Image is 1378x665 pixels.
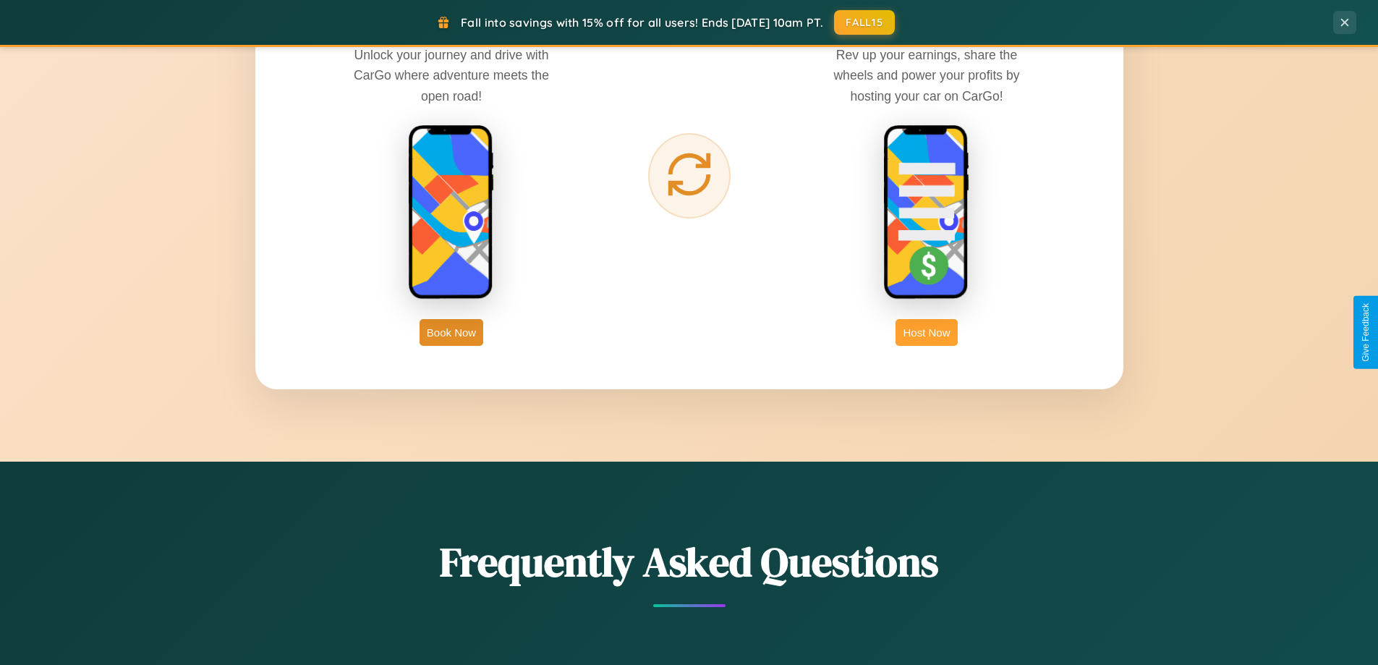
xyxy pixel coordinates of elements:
button: Host Now [896,319,957,346]
p: Rev up your earnings, share the wheels and power your profits by hosting your car on CarGo! [818,45,1035,106]
button: Book Now [420,319,483,346]
img: rent phone [408,124,495,301]
h2: Frequently Asked Questions [255,534,1123,590]
button: FALL15 [834,10,895,35]
p: Unlock your journey and drive with CarGo where adventure meets the open road! [343,45,560,106]
div: Give Feedback [1361,303,1371,362]
img: host phone [883,124,970,301]
span: Fall into savings with 15% off for all users! Ends [DATE] 10am PT. [461,15,823,30]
